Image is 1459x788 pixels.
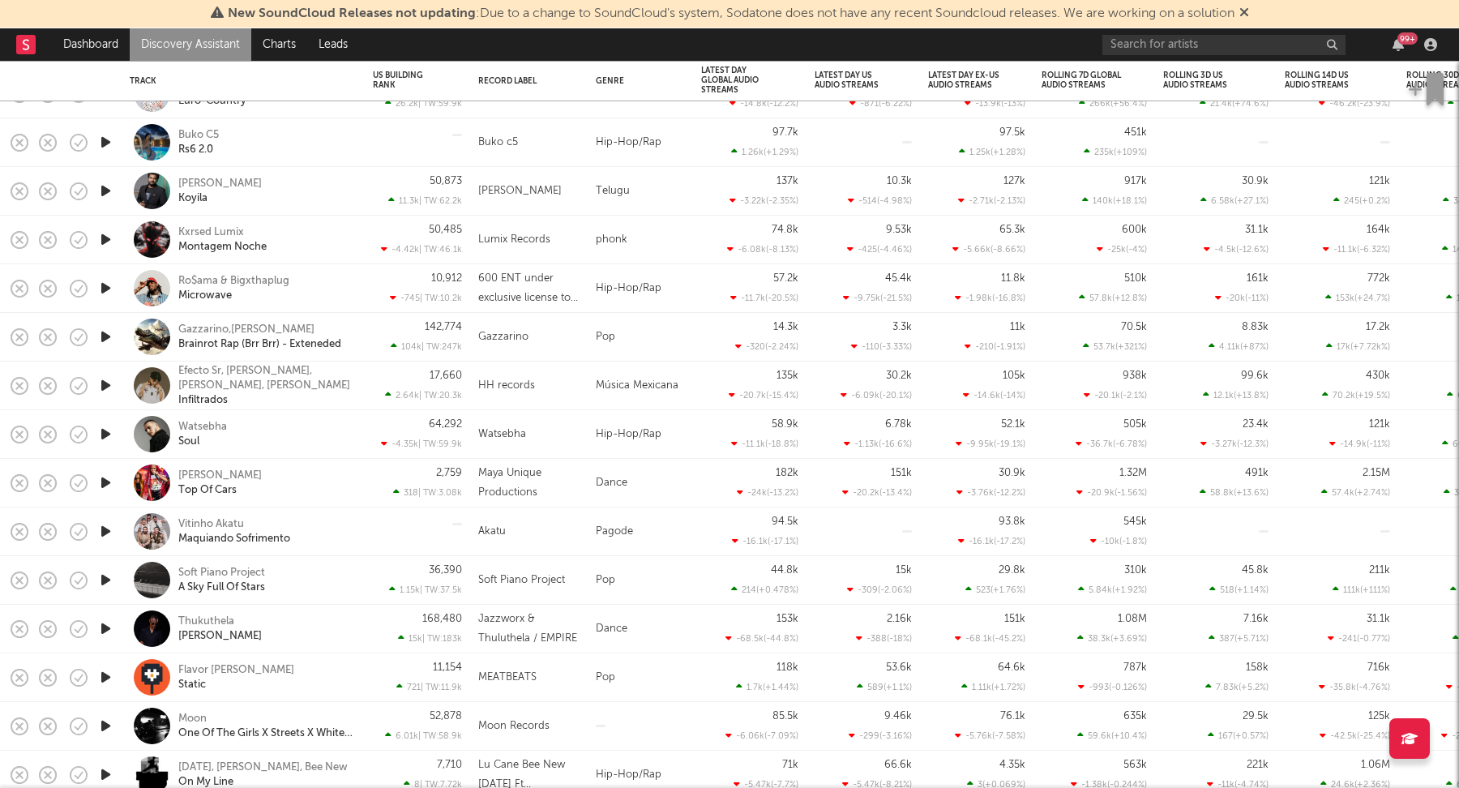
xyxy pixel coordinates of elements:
[422,614,462,624] div: 168,480
[251,28,307,61] a: Charts
[959,147,1025,157] div: 1.25k ( +1.28 % )
[1082,195,1147,206] div: 140k ( +18.1 % )
[1367,225,1390,235] div: 164k
[588,167,693,216] div: Telugu
[1123,711,1147,722] div: 635k
[958,536,1025,546] div: -16.1k ( -17.2 % )
[1243,711,1269,722] div: 29.5k
[1321,487,1390,498] div: 57.4k ( +2.74 % )
[963,390,1025,400] div: -14.6k ( -14 % )
[1242,322,1269,332] div: 8.83k
[373,487,462,498] div: 318 | TW: 3.08k
[1247,273,1269,284] div: 161k
[430,711,462,722] div: 52,878
[1320,730,1390,741] div: -42.5k ( -25.4 % )
[178,364,353,393] a: Efecto Sr, [PERSON_NAME], [PERSON_NAME], [PERSON_NAME]
[851,341,912,352] div: -110 ( -3.33 % )
[178,663,294,678] div: Flavor [PERSON_NAME]
[178,726,353,741] a: One Of The Girls X Streets X White Mustang
[1366,322,1390,332] div: 17.2k
[1245,468,1269,478] div: 491k
[178,177,262,191] div: [PERSON_NAME]
[999,468,1025,478] div: 30.9k
[1079,293,1147,303] div: 57.8k ( +12.8 % )
[1328,633,1390,644] div: -241 ( -0.77 % )
[178,393,228,408] div: Infiltrados
[373,585,462,595] div: 1.15k | TW: 37.5k
[1241,370,1269,381] div: 99.6k
[815,71,888,90] div: Latest Day US Audio Streams
[178,420,227,435] a: Watsebha
[886,225,912,235] div: 9.53k
[999,565,1025,576] div: 29.8k
[430,176,462,186] div: 50,873
[965,341,1025,352] div: -210 ( -1.91 % )
[307,28,359,61] a: Leads
[373,390,462,400] div: 2.64k | TW: 20.3k
[857,682,912,692] div: 589 ( +1.1 % )
[777,370,798,381] div: 135k
[771,565,798,576] div: 44.8k
[130,28,251,61] a: Discovery Assistant
[1083,341,1147,352] div: 53.7k ( +321 % )
[887,176,912,186] div: 10.3k
[892,322,912,332] div: 3.3k
[772,419,798,430] div: 58.9k
[1084,147,1147,157] div: 235k ( +109 % )
[887,614,912,624] div: 2.16k
[429,565,462,576] div: 36,390
[478,230,550,250] div: Lumix Records
[884,711,912,722] div: 9.46k
[1333,195,1390,206] div: 245 ( +0.2 % )
[429,225,462,235] div: 50,485
[999,516,1025,527] div: 93.8k
[373,293,462,303] div: -745 | TW: 10.2k
[130,76,349,86] div: Track
[772,516,798,527] div: 94.5k
[772,127,798,138] div: 97.7k
[478,328,528,347] div: Gazzarino
[178,678,206,692] a: Static
[735,341,798,352] div: -320 ( -2.24 % )
[228,7,1234,20] span: : Due to a change to SoundCloud's system, Sodatone does not have any recent Soundcloud releases. ...
[588,264,693,313] div: Hip-Hop/Rap
[373,439,462,449] div: -4.35k | TW: 59.9k
[588,605,693,653] div: Dance
[999,760,1025,770] div: 4.35k
[725,730,798,741] div: -6.06k ( -7.09 % )
[478,133,518,152] div: Buko c5
[729,195,798,206] div: -3.22k ( -2.35 % )
[1366,370,1390,381] div: 430k
[178,580,265,595] div: A Sky Full Of Stars
[731,147,798,157] div: 1.26k ( +1.29 % )
[1124,176,1147,186] div: 917k
[1119,468,1147,478] div: 1.32M
[1319,682,1390,692] div: -35.8k ( -4.76 % )
[1239,7,1249,20] span: Dismiss
[782,760,798,770] div: 71k
[1393,38,1404,51] button: 99+
[1208,730,1269,741] div: 167 ( +0.57 % )
[1203,390,1269,400] div: 12.1k ( +13.8 % )
[178,483,237,498] a: Top Of Cars
[178,289,232,303] a: Microwave
[373,244,462,255] div: -4.42k | TW: 46.1k
[725,633,798,644] div: -68.5k ( -44.8 % )
[1123,516,1147,527] div: 545k
[437,760,462,770] div: 7,710
[178,532,290,546] div: Maquiando Sofrimento
[1243,419,1269,430] div: 23.4k
[773,273,798,284] div: 57.2k
[849,98,912,109] div: -871 ( -6.22 % )
[955,293,1025,303] div: -1.98k ( -16.8 % )
[178,128,219,143] div: Buko C5
[373,341,462,352] div: 104k | TW: 247k
[1205,682,1269,692] div: 7.83k ( +5.2 % )
[928,71,1001,90] div: Latest Day Ex-US Audio Streams
[1123,760,1147,770] div: 563k
[588,216,693,264] div: phonk
[429,419,462,430] div: 64,292
[228,7,476,20] span: New SoundCloud Releases not updating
